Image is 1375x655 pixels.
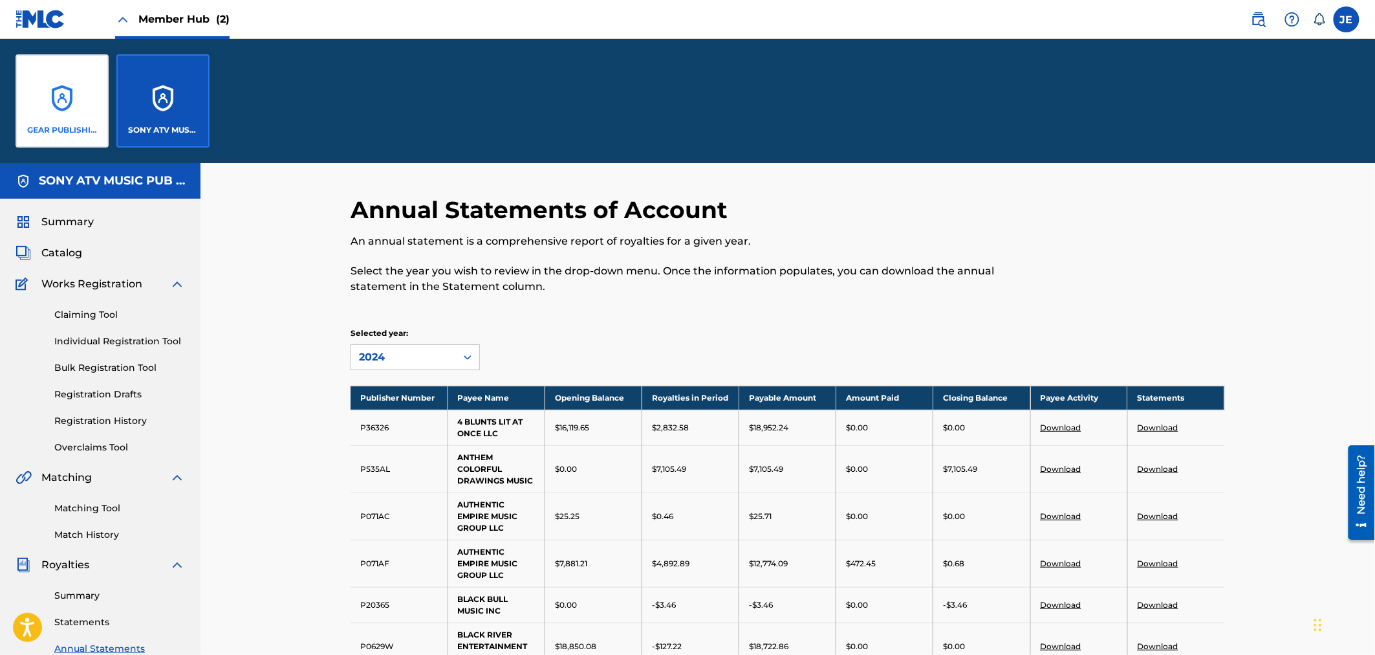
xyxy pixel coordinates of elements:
[54,361,185,375] a: Bulk Registration Tool
[54,308,185,322] a: Claiming Tool
[846,558,876,570] p: $472.45
[749,558,788,570] p: $12,774.09
[652,641,682,652] p: -$127.22
[1339,440,1375,544] iframe: Resource Center
[1314,606,1322,645] div: Drag
[652,599,676,611] p: -$3.46
[351,263,1024,294] p: Select the year you wish to review in the drop-down menu. Once the information populates, you can...
[359,350,448,365] div: 2024
[216,13,230,25] span: (2)
[351,195,734,225] h2: Annual Statements of Account
[27,124,98,136] p: GEAR PUBLISHING
[1041,600,1081,610] a: Download
[1246,6,1272,32] a: Public Search
[555,422,589,434] p: $16,119.65
[448,587,545,623] td: BLACK BULL MUSIC INC
[138,12,230,27] span: Member Hub
[749,463,783,475] p: $7,105.49
[943,641,965,652] p: $0.00
[1041,559,1081,568] a: Download
[1138,423,1178,432] a: Download
[652,558,689,570] p: $4,892.89
[1138,464,1178,474] a: Download
[54,589,185,603] a: Summary
[1251,12,1266,27] img: search
[555,599,577,611] p: $0.00
[749,511,772,522] p: $25.71
[1041,423,1081,432] a: Download
[169,276,185,292] img: expand
[16,470,32,485] img: Matching
[16,557,31,573] img: Royalties
[351,410,448,445] td: P36326
[448,410,545,445] td: 4 BLUNTS LIT AT ONCE LLC
[128,124,199,136] p: SONY ATV MUSIC PUB LLC
[1279,6,1305,32] div: Help
[41,470,92,485] span: Matching
[1041,511,1081,521] a: Download
[448,445,545,493] td: ANTHEM COLORFUL DRAWINGS MUSIC
[16,54,109,148] a: AccountsGEAR PUBLISHING
[555,463,577,475] p: $0.00
[846,511,868,522] p: $0.00
[943,558,964,570] p: $0.68
[1138,600,1178,610] a: Download
[846,463,868,475] p: $0.00
[943,422,965,434] p: $0.00
[448,493,545,540] td: AUTHENTIC EMPIRE MUSIC GROUP LLC
[16,214,31,230] img: Summary
[1138,511,1178,521] a: Download
[39,173,185,188] h5: SONY ATV MUSIC PUB LLC
[351,587,448,623] td: P20365
[16,245,82,261] a: CatalogCatalog
[41,557,89,573] span: Royalties
[116,54,210,148] a: AccountsSONY ATV MUSIC PUB LLC
[739,386,836,410] th: Payable Amount
[943,599,967,611] p: -$3.46
[351,234,1024,249] p: An annual statement is a comprehensive report of royalties for a given year.
[351,445,448,493] td: P535AL
[351,327,480,339] p: Selected year:
[933,386,1030,410] th: Closing Balance
[652,463,686,475] p: $7,105.49
[1041,641,1081,651] a: Download
[16,276,32,292] img: Works Registration
[555,511,579,522] p: $25.25
[16,173,31,189] img: Accounts
[749,599,773,611] p: -$3.46
[169,557,185,573] img: expand
[652,422,689,434] p: $2,832.58
[846,641,868,652] p: $0.00
[1334,6,1359,32] div: User Menu
[1138,559,1178,568] a: Download
[169,470,185,485] img: expand
[943,463,977,475] p: $7,105.49
[846,599,868,611] p: $0.00
[846,422,868,434] p: $0.00
[555,558,587,570] p: $7,881.21
[1030,386,1127,410] th: Payee Activity
[54,502,185,515] a: Matching Tool
[652,511,673,522] p: $0.46
[54,528,185,542] a: Match History
[41,214,94,230] span: Summary
[749,641,788,652] p: $18,722.86
[16,10,65,28] img: MLC Logo
[943,511,965,522] p: $0.00
[54,441,185,454] a: Overclaims Tool
[351,386,448,410] th: Publisher Number
[41,276,142,292] span: Works Registration
[1138,641,1178,651] a: Download
[41,245,82,261] span: Catalog
[16,245,31,261] img: Catalog
[54,414,185,428] a: Registration History
[54,616,185,629] a: Statements
[555,641,596,652] p: $18,850.08
[351,540,448,587] td: P071AF
[448,540,545,587] td: AUTHENTIC EMPIRE MUSIC GROUP LLC
[1310,593,1375,655] iframe: Chat Widget
[1313,13,1326,26] div: Notifications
